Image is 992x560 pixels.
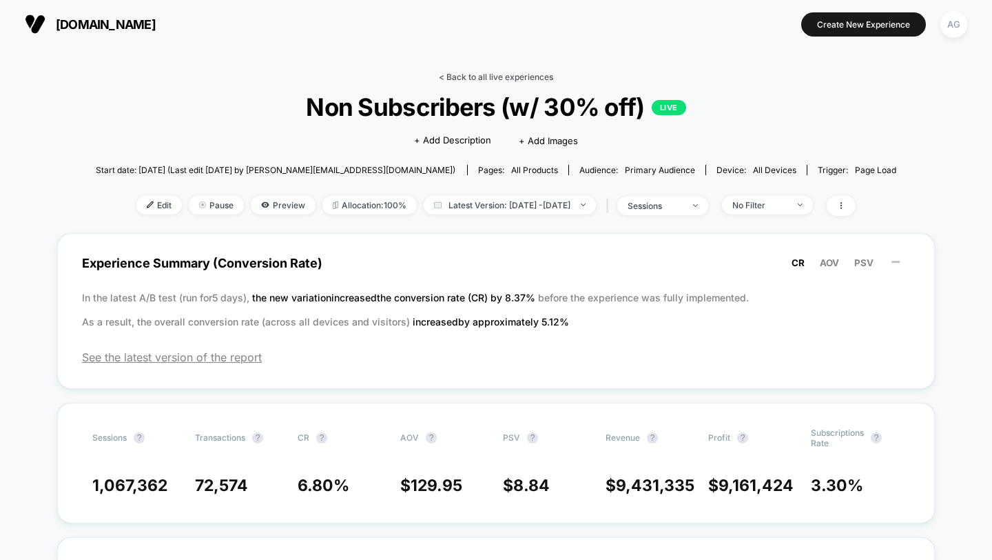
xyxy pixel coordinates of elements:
span: 8.84 [513,476,550,495]
img: Visually logo [25,14,45,34]
span: Transactions [195,432,245,443]
span: AOV [400,432,419,443]
span: PSV [854,257,874,268]
span: Profit [708,432,730,443]
button: ? [737,432,748,443]
button: ? [134,432,145,443]
span: Primary Audience [625,165,695,175]
span: Preview [251,196,316,214]
button: AOV [816,257,843,269]
span: 1,067,362 [92,476,167,495]
button: Create New Experience [801,12,926,37]
button: ? [647,432,658,443]
span: all products [511,165,558,175]
div: Pages: [478,165,558,175]
img: end [693,204,698,207]
span: Experience Summary (Conversion Rate) [82,248,910,279]
span: all devices [753,165,796,175]
img: edit [147,201,154,208]
span: 72,574 [195,476,248,495]
div: sessions [628,201,683,211]
span: 3.30 % [811,476,863,495]
span: $ [503,476,550,495]
span: + Add Description [414,134,491,148]
span: Pause [189,196,244,214]
div: AG [940,11,967,38]
span: Edit [136,196,182,214]
span: See the latest version of the report [82,350,910,364]
button: ? [252,432,263,443]
span: Latest Version: [DATE] - [DATE] [424,196,596,214]
div: No Filter [732,200,787,210]
div: Trigger: [818,165,896,175]
span: 9,161,424 [719,476,794,495]
span: | [603,196,617,216]
span: Non Subscribers (w/ 30% off) [136,92,856,121]
span: Subscriptions Rate [811,428,864,448]
button: ? [316,432,327,443]
span: 6.80 % [298,476,349,495]
a: < Back to all live experiences [439,72,553,82]
span: CR [792,257,805,268]
img: end [798,203,803,206]
span: increased by approximately 5.12 % [413,316,569,328]
span: Allocation: 100% [322,196,417,214]
span: Device: [705,165,807,175]
span: 9,431,335 [616,476,694,495]
button: ? [426,432,437,443]
span: $ [606,476,694,495]
span: Page Load [855,165,896,175]
span: Start date: [DATE] (Last edit [DATE] by [PERSON_NAME][EMAIL_ADDRESS][DOMAIN_NAME]) [96,165,455,175]
span: AOV [820,257,839,268]
button: CR [787,257,809,269]
button: [DOMAIN_NAME] [21,13,160,35]
img: end [199,201,206,208]
img: end [581,203,586,206]
button: PSV [850,257,878,269]
span: [DOMAIN_NAME] [56,17,156,32]
button: ? [527,432,538,443]
span: $ [400,476,462,495]
img: rebalance [333,201,338,209]
button: ? [871,432,882,443]
p: LIVE [652,100,686,115]
span: CR [298,432,309,443]
span: $ [708,476,794,495]
button: AG [936,10,971,39]
span: + Add Images [519,135,578,146]
span: Sessions [92,432,127,443]
img: calendar [434,201,442,208]
div: Audience: [579,165,695,175]
span: PSV [503,432,520,443]
span: the new variation increased the conversion rate (CR) by 8.37 % [252,292,538,303]
span: Revenue [606,432,640,443]
p: In the latest A/B test (run for 5 days), before the experience was fully implemented. As a result... [82,286,910,334]
span: 129.95 [411,476,462,495]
